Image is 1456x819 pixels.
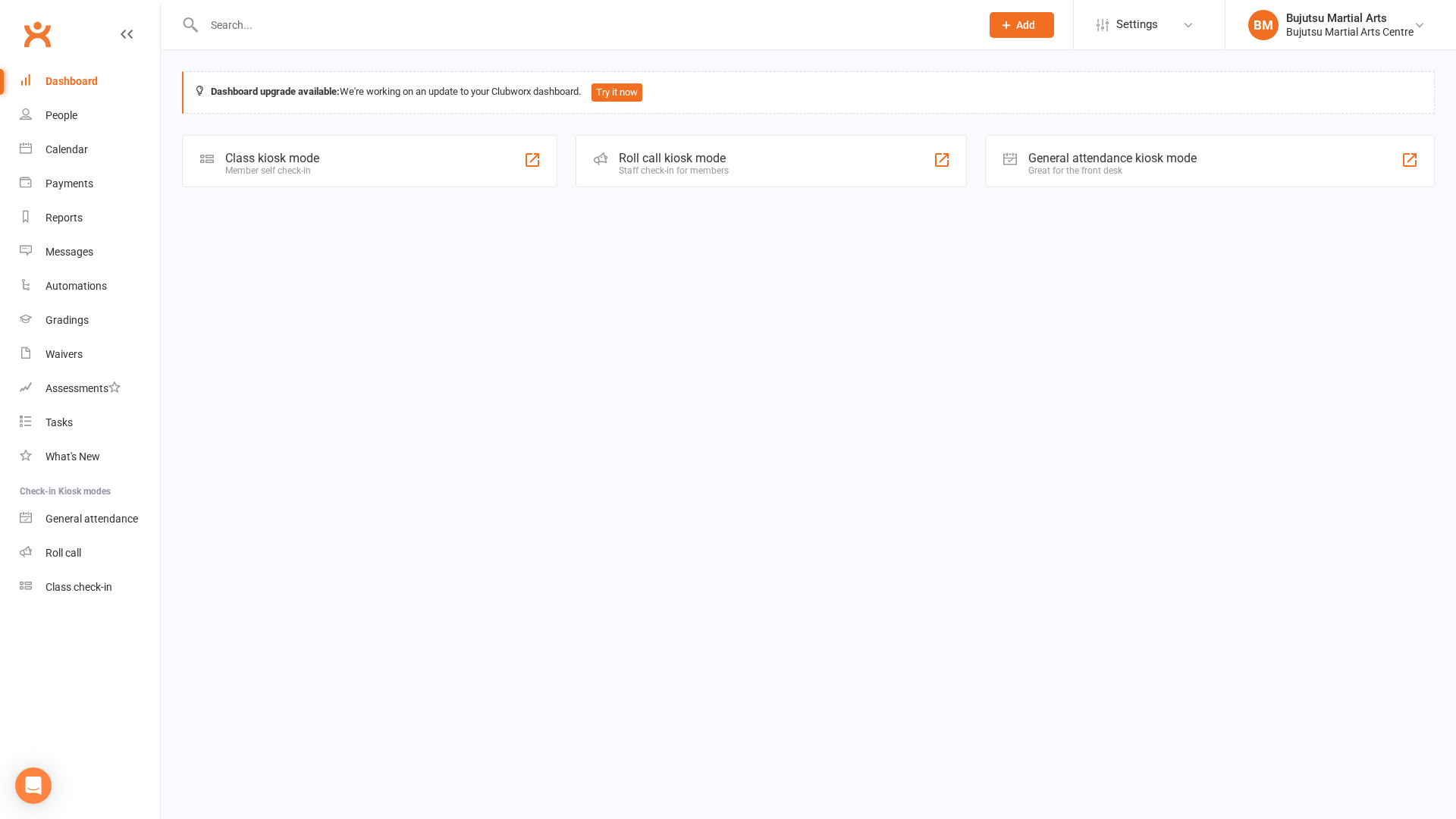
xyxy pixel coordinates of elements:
[20,303,160,337] a: Gradings
[1028,151,1197,165] div: General attendance kiosk mode
[20,440,160,474] a: What's New
[619,151,729,165] div: Roll call kiosk mode
[18,15,56,53] a: Clubworx
[225,151,319,165] div: Class kiosk mode
[45,177,93,190] div: Payments
[45,314,89,326] div: Gradings
[45,246,93,258] div: Messages
[1028,165,1197,176] div: Great for the front desk
[1116,8,1158,42] span: Settings
[45,581,112,593] div: Class check-in
[1016,19,1035,31] span: Add
[20,406,160,440] a: Tasks
[45,416,73,428] div: Tasks
[45,280,107,292] div: Automations
[182,71,1435,114] div: We're working on an update to your Clubworx dashboard.
[20,201,160,235] a: Reports
[225,165,319,176] div: Member self check-in
[211,86,340,97] strong: Dashboard upgrade available:
[45,547,81,559] div: Roll call
[20,536,160,570] a: Roll call
[45,212,83,224] div: Reports
[20,502,160,536] a: General attendance kiosk mode
[20,269,160,303] a: Automations
[20,167,160,201] a: Payments
[1286,25,1414,39] div: Bujutsu Martial Arts Centre
[20,64,160,99] a: Dashboard
[20,235,160,269] a: Messages
[20,99,160,133] a: People
[45,143,88,155] div: Calendar
[45,450,100,463] div: What's New
[45,75,98,87] div: Dashboard
[20,133,160,167] a: Calendar
[45,513,138,525] div: General attendance
[20,570,160,604] a: Class kiosk mode
[20,337,160,372] a: Waivers
[990,12,1054,38] button: Add
[20,372,160,406] a: Assessments
[45,348,83,360] div: Waivers
[619,165,729,176] div: Staff check-in for members
[1248,10,1279,40] div: BM
[45,382,121,394] div: Assessments
[591,83,642,102] button: Try it now
[1286,11,1414,25] div: Bujutsu Martial Arts
[199,14,970,36] input: Search...
[15,767,52,804] div: Open Intercom Messenger
[45,109,77,121] div: People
